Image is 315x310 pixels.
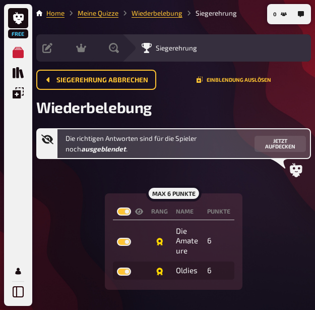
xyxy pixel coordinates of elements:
[8,42,28,63] a: Meine Quizze
[156,44,197,52] span: Siegerehrung
[46,9,65,17] a: Home
[81,145,126,153] b: ausgeblendet
[273,12,277,17] span: 0
[147,203,172,220] th: Rang
[132,9,182,17] a: Wiederbelebung
[118,8,182,18] li: Wiederbelebung
[203,222,234,260] td: 6
[8,83,28,103] a: Einblendungen
[36,70,156,90] button: Siegerehrung abbrechen
[36,98,152,116] span: Wiederbelebung
[182,8,237,18] li: Siegerehrung
[172,203,203,220] th: Name
[203,203,234,220] th: Punkte
[9,31,27,37] span: Free
[56,77,148,84] span: Siegerehrung abbrechen
[146,185,201,201] div: max 6 Punkte
[269,6,291,22] button: 0
[8,63,28,83] a: Quiz Sammlung
[176,266,199,276] div: Oldies
[65,8,118,18] li: Meine Quizze
[176,226,199,256] div: Die Amateure
[197,77,271,83] button: Einblendung auslösen
[255,136,306,152] button: Jetzt aufdecken
[66,133,250,154] span: Die richtigen Antworten sind für die Spieler noch .
[78,9,118,17] a: Meine Quizze
[8,261,28,281] a: Mein Konto
[203,262,234,280] td: 6
[46,8,65,18] li: Home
